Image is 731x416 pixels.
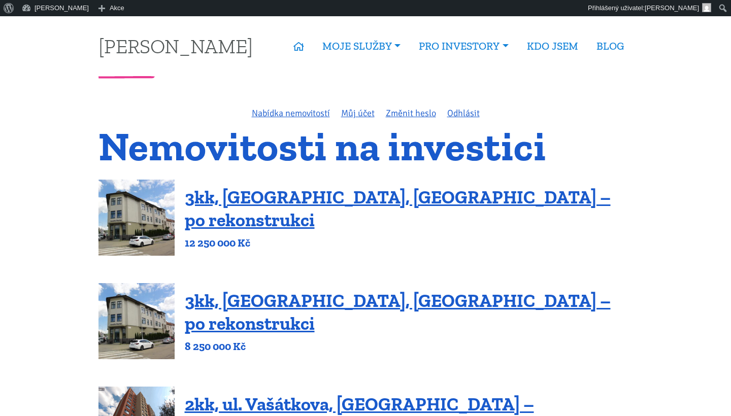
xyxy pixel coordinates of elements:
a: Můj účet [341,108,375,119]
p: 12 250 000 Kč [185,236,633,250]
a: BLOG [587,34,633,58]
a: [PERSON_NAME] [98,36,253,56]
a: 3kk, [GEOGRAPHIC_DATA], [GEOGRAPHIC_DATA] – po rekonstrukci [185,186,611,231]
a: Změnit heslo [386,108,436,119]
a: KDO JSEM [518,34,587,58]
a: MOJE SLUŽBY [313,34,410,58]
p: 8 250 000 Kč [185,339,633,354]
span: [PERSON_NAME] [645,4,699,12]
a: 3kk, [GEOGRAPHIC_DATA], [GEOGRAPHIC_DATA] – po rekonstrukci [185,290,611,334]
a: PRO INVESTORY [410,34,517,58]
a: Nabídka nemovitostí [252,108,330,119]
h1: Nemovitosti na investici [98,129,633,163]
a: Odhlásit [447,108,480,119]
